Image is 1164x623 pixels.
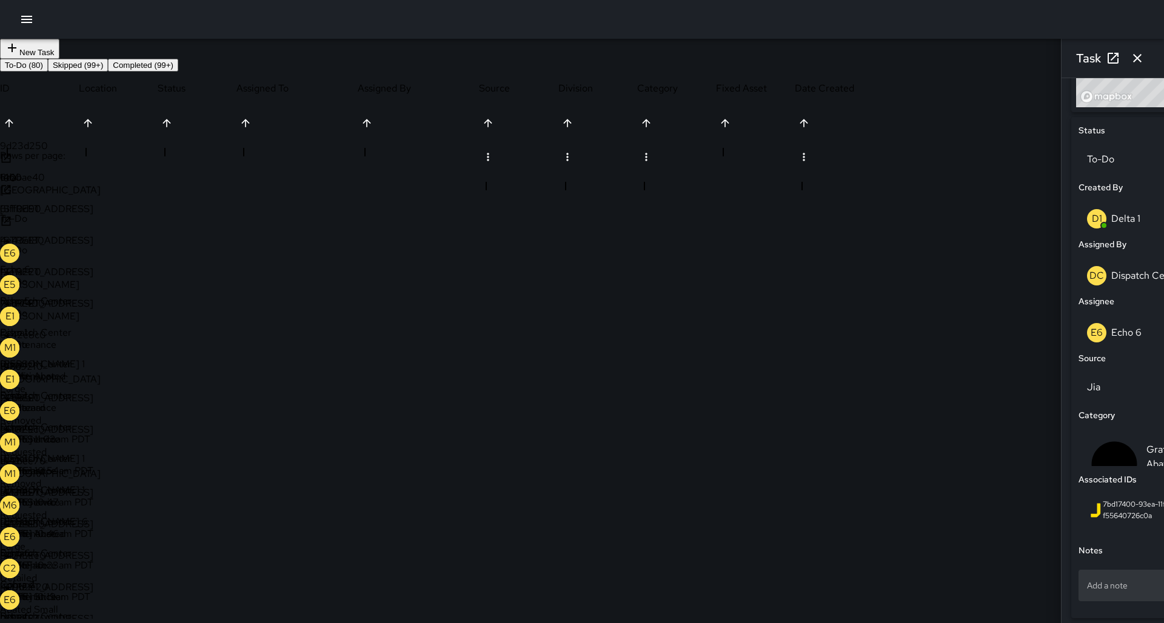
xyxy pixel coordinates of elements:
[108,59,178,72] button: Completed (99+)
[479,114,497,132] button: Sort
[716,72,795,105] div: Fixed Asset
[158,114,176,132] button: Sort
[1079,295,1114,308] h6: Assignee
[79,72,158,105] div: Location
[795,114,813,132] button: Sort
[2,498,17,513] p: M6
[1092,212,1102,226] p: D1
[558,72,637,105] div: Division
[4,404,16,418] p: E6
[795,72,901,105] div: Date Created
[1076,48,1101,68] h6: Task
[3,561,16,576] p: C2
[236,72,358,105] div: Assigned To
[1079,238,1126,252] h6: Assigned By
[4,435,16,450] p: M1
[1089,268,1104,283] p: DC
[358,72,479,105] div: Assigned By
[1079,473,1137,487] h6: Associated IDs
[4,341,16,355] p: M1
[158,72,236,105] div: Status
[5,372,15,387] p: E1
[79,114,97,132] button: Sort
[4,593,16,607] p: E6
[479,72,558,105] div: Source
[1079,352,1106,365] h6: Source
[637,114,655,132] button: Sort
[4,530,16,544] p: E6
[1079,181,1123,195] h6: Created By
[236,114,255,132] button: Sort
[48,59,108,72] button: Skipped (99+)
[4,467,16,481] p: M1
[637,72,716,105] div: Category
[716,114,734,132] button: Sort
[1091,325,1103,340] p: E6
[1079,544,1103,558] h6: Notes
[4,246,16,261] p: E6
[1111,212,1140,225] p: Delta 1
[1111,326,1142,339] p: Echo 6
[358,114,376,132] button: Sort
[5,309,15,324] p: E1
[1079,124,1105,138] h6: Status
[4,278,16,292] p: E5
[558,114,577,132] button: Sort
[1079,409,1115,422] h6: Category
